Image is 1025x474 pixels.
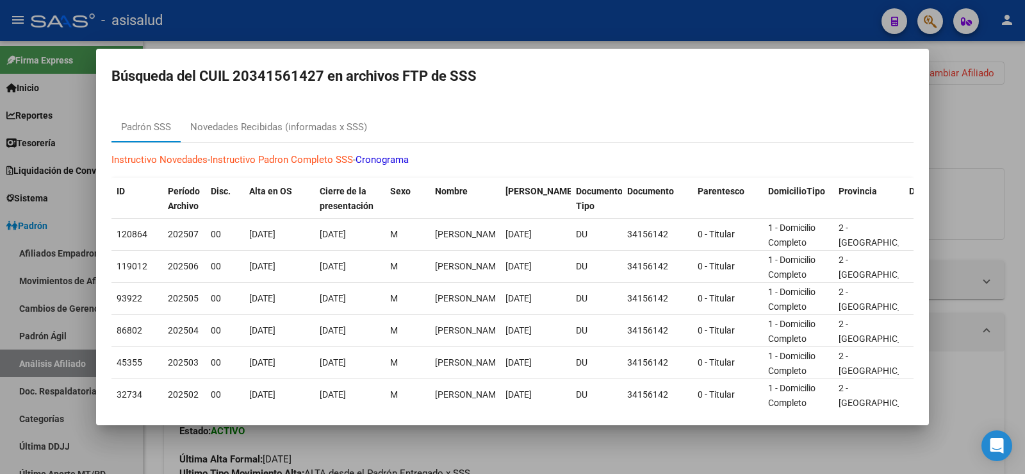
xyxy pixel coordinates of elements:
[249,229,275,239] span: [DATE]
[435,325,504,335] span: PENIDA JONATAN EZEQUIEL
[320,261,346,271] span: [DATE]
[505,186,577,196] span: [PERSON_NAME].
[163,178,206,220] datatable-header-cell: Período Archivo
[211,227,239,242] div: 00
[430,178,500,220] datatable-header-cell: Nombre
[390,325,398,335] span: M
[505,389,532,400] span: [DATE]
[249,293,275,303] span: [DATE]
[698,186,744,196] span: Parentesco
[320,389,346,400] span: [DATE]
[168,293,199,303] span: 202505
[117,357,142,368] span: 45355
[320,325,346,335] span: [DATE]
[320,357,346,368] span: [DATE]
[505,357,532,368] span: [DATE]
[320,229,346,239] span: [DATE]
[210,154,353,165] a: Instructivo Padron Completo SSS
[768,319,816,344] span: 1 - Domicilio Completo
[768,255,816,280] span: 1 - Domicilio Completo
[211,291,239,306] div: 00
[435,389,504,400] span: PENIDA JONATAN EZEQUIEL
[111,153,914,167] p: - -
[117,186,125,196] span: ID
[839,287,925,312] span: 2 - [GEOGRAPHIC_DATA]
[190,120,367,135] div: Novedades Recibidas (informadas x SSS)
[909,186,968,196] span: Departamento
[576,227,617,242] div: DU
[839,223,925,248] span: 2 - [GEOGRAPHIC_DATA]
[571,178,622,220] datatable-header-cell: Documento Tipo
[315,178,385,220] datatable-header-cell: Cierre de la presentación
[768,351,816,376] span: 1 - Domicilio Completo
[698,357,735,368] span: 0 - Titular
[768,287,816,312] span: 1 - Domicilio Completo
[244,178,315,220] datatable-header-cell: Alta en OS
[211,186,231,196] span: Disc.
[698,261,735,271] span: 0 - Titular
[117,229,147,239] span: 120864
[356,154,409,165] a: Cronograma
[121,120,171,135] div: Padrón SSS
[627,355,687,370] div: 34156142
[168,261,199,271] span: 202506
[576,323,617,338] div: DU
[117,293,142,303] span: 93922
[839,319,925,344] span: 2 - [GEOGRAPHIC_DATA]
[505,293,532,303] span: [DATE]
[698,389,735,400] span: 0 - Titular
[627,227,687,242] div: 34156142
[839,383,925,408] span: 2 - [GEOGRAPHIC_DATA]
[385,178,430,220] datatable-header-cell: Sexo
[320,293,346,303] span: [DATE]
[768,383,816,408] span: 1 - Domicilio Completo
[839,186,877,196] span: Provincia
[111,154,208,165] a: Instructivo Novedades
[435,186,468,196] span: Nombre
[839,351,925,376] span: 2 - [GEOGRAPHIC_DATA]
[435,357,504,368] span: PENIDA JONATAN EZEQUIEL
[435,261,504,271] span: PENIDA JONATAN EZEQUIEL
[698,229,735,239] span: 0 - Titular
[576,387,617,402] div: DU
[627,291,687,306] div: 34156142
[211,355,239,370] div: 00
[768,223,816,248] span: 1 - Domicilio Completo
[627,323,687,338] div: 34156142
[904,178,974,220] datatable-header-cell: Departamento
[320,186,373,211] span: Cierre de la presentación
[249,261,275,271] span: [DATE]
[693,178,763,220] datatable-header-cell: Parentesco
[768,186,825,196] span: DomicilioTipo
[698,293,735,303] span: 0 - Titular
[168,186,200,211] span: Período Archivo
[249,186,292,196] span: Alta en OS
[839,255,925,280] span: 2 - [GEOGRAPHIC_DATA]
[211,387,239,402] div: 00
[168,357,199,368] span: 202503
[627,259,687,274] div: 34156142
[627,186,674,196] span: Documento
[576,259,617,274] div: DU
[117,261,147,271] span: 119012
[168,229,199,239] span: 202507
[576,355,617,370] div: DU
[698,325,735,335] span: 0 - Titular
[576,291,617,306] div: DU
[249,325,275,335] span: [DATE]
[627,387,687,402] div: 34156142
[390,186,411,196] span: Sexo
[117,325,142,335] span: 86802
[390,261,398,271] span: M
[981,430,1012,461] div: Open Intercom Messenger
[390,357,398,368] span: M
[833,178,904,220] datatable-header-cell: Provincia
[435,293,504,303] span: PENIDA JONATAN EZEQUIEL
[111,64,914,89] h2: Búsqueda del CUIL 20341561427 en archivos FTP de SSS
[505,325,532,335] span: [DATE]
[111,178,163,220] datatable-header-cell: ID
[435,229,504,239] span: PENIDA JONATAN EZEQUIEL
[211,323,239,338] div: 00
[249,389,275,400] span: [DATE]
[390,229,398,239] span: M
